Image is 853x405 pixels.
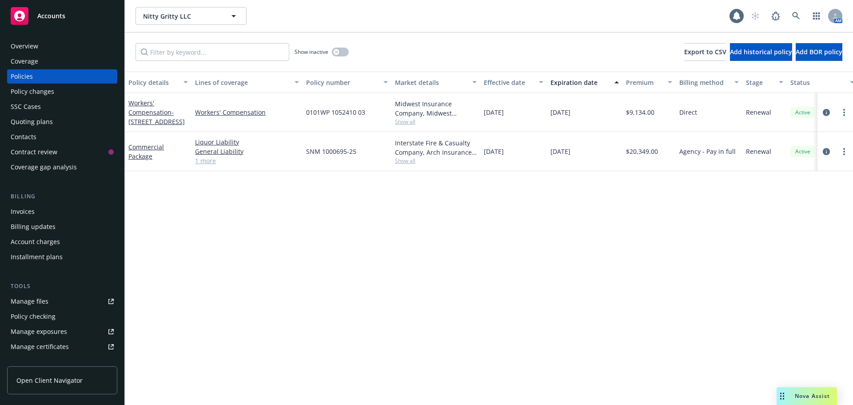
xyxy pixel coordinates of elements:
span: Show all [395,157,477,164]
div: Contacts [11,130,36,144]
div: Billing method [679,78,729,87]
a: Contacts [7,130,117,144]
div: SSC Cases [11,100,41,114]
div: Manage certificates [11,340,69,354]
div: Midwest Insurance Company, Midwest Insurance Company [395,99,477,118]
div: Market details [395,78,467,87]
a: Manage claims [7,355,117,369]
a: Policy changes [7,84,117,99]
a: SSC Cases [7,100,117,114]
a: Installment plans [7,250,117,264]
div: Premium [626,78,662,87]
div: Invoices [11,205,35,219]
a: more [839,146,849,157]
a: Commercial Package [128,143,164,160]
a: 1 more [195,156,299,165]
a: Liquor Liability [195,137,299,147]
a: Report a Bug [767,7,785,25]
span: Renewal [746,108,771,117]
a: Manage certificates [7,340,117,354]
a: Manage exposures [7,325,117,339]
a: Manage files [7,294,117,309]
button: Premium [622,72,676,93]
a: Policy checking [7,309,117,324]
span: [DATE] [550,147,570,156]
a: Coverage [7,54,117,68]
a: Workers' Compensation [195,108,299,117]
a: Coverage gap analysis [7,160,117,174]
button: Policy number [303,72,391,93]
button: Billing method [676,72,742,93]
a: General Liability [195,147,299,156]
div: Policy changes [11,84,54,99]
div: Quoting plans [11,115,53,129]
button: Lines of coverage [191,72,303,93]
div: Effective date [484,78,534,87]
div: Status [790,78,845,87]
div: Coverage gap analysis [11,160,77,174]
div: Billing updates [11,220,56,234]
div: Billing [7,192,117,201]
span: Add BOR policy [796,48,842,56]
a: Start snowing [746,7,764,25]
a: Invoices [7,205,117,219]
a: Contract review [7,145,117,159]
a: Switch app [808,7,825,25]
button: Nova Assist [777,387,837,405]
div: Manage files [11,294,48,309]
span: Direct [679,108,697,117]
button: Add historical policy [730,43,792,61]
div: Installment plans [11,250,63,264]
span: Show inactive [295,48,328,56]
span: $20,349.00 [626,147,658,156]
a: Billing updates [7,220,117,234]
div: Lines of coverage [195,78,289,87]
div: Stage [746,78,773,87]
span: Nova Assist [795,392,830,400]
a: Workers' Compensation [128,99,185,126]
div: Coverage [11,54,38,68]
a: circleInformation [821,146,832,157]
div: Manage exposures [11,325,67,339]
button: Policy details [125,72,191,93]
span: Show all [395,118,477,125]
button: Add BOR policy [796,43,842,61]
button: Effective date [480,72,547,93]
div: Contract review [11,145,57,159]
a: circleInformation [821,107,832,118]
div: Overview [11,39,38,53]
span: Add historical policy [730,48,792,56]
div: Policy checking [11,309,56,324]
div: Manage claims [11,355,56,369]
button: Nitty Gritty LLC [136,7,247,25]
a: more [839,107,849,118]
span: [DATE] [484,108,504,117]
span: Export to CSV [684,48,726,56]
span: Agency - Pay in full [679,147,736,156]
div: Drag to move [777,387,788,405]
span: $9,134.00 [626,108,654,117]
button: Stage [742,72,787,93]
span: Active [794,148,812,156]
a: Overview [7,39,117,53]
span: SNM 1000695-25 [306,147,356,156]
span: Nitty Gritty LLC [143,12,220,21]
button: Expiration date [547,72,622,93]
div: Policy details [128,78,178,87]
a: Quoting plans [7,115,117,129]
a: Search [787,7,805,25]
span: Open Client Navigator [16,376,83,385]
span: Active [794,108,812,116]
span: Renewal [746,147,771,156]
div: Interstate Fire & Casualty Company, Arch Insurance Company, Specialty Insurance, RT Specialty Ins... [395,138,477,157]
button: Market details [391,72,480,93]
div: Policy number [306,78,378,87]
button: Export to CSV [684,43,726,61]
span: [DATE] [484,147,504,156]
div: Tools [7,282,117,291]
a: Account charges [7,235,117,249]
a: Policies [7,69,117,84]
a: Accounts [7,4,117,28]
div: Policies [11,69,33,84]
